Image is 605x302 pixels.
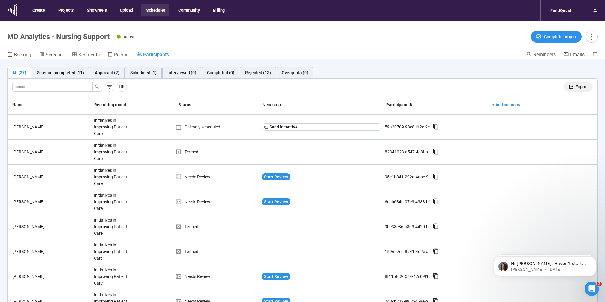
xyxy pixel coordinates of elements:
a: Emails [564,51,585,59]
div: [PERSON_NAME] [10,273,92,280]
th: Status [176,95,260,115]
iframe: Intercom live chat [585,282,599,296]
button: Scheduler [141,4,169,16]
div: 95e1b841-292d-4dbc-99b1-931ba3a2107a [385,174,433,180]
a: Booking [7,51,31,59]
th: Name [8,95,92,115]
div: Termed [176,248,260,255]
div: Calendly scheduled [176,124,260,130]
button: Complete project [531,31,582,43]
span: export [569,85,573,89]
span: + Add columns [492,101,520,108]
span: Recruit [114,52,129,58]
div: Needs Review [176,273,260,280]
button: Start Review [262,173,290,180]
div: Scheduled (1) [130,69,157,76]
button: Create [28,4,49,16]
span: Start Review [264,174,288,180]
span: Emails [570,52,585,57]
button: Start Review [262,198,290,205]
a: Screener [39,51,64,59]
a: Segments [72,51,100,59]
div: 9bc33c86-a3d3-4420-bb4e-cdfb08561c9b [385,223,433,230]
div: [PERSON_NAME] [10,174,92,180]
div: All (27) [12,69,26,76]
th: Participant ID [384,95,485,115]
span: Participants [143,52,169,57]
div: Overquota (0) [282,69,308,76]
div: Initiatives in Improving Patient Care [92,140,137,164]
button: more [586,31,598,43]
div: 59a20709-98e8-4f2e-9c0f-d1187e086620 [385,124,433,130]
div: [PERSON_NAME] [10,198,92,205]
h1: MD Analytics - Nursing Support [7,32,110,41]
div: Initiatives in Improving Patient Care [92,239,137,264]
div: Initiatives in Improving Patient Care [92,165,137,189]
button: Community [173,4,204,16]
span: Export [576,83,588,90]
div: [PERSON_NAME] [10,223,92,230]
span: Start Review [264,198,288,205]
div: Initiatives in Improving Patient Care [92,214,137,239]
span: Reminders [533,52,556,57]
button: + Add columns [487,100,525,110]
button: search [92,82,102,92]
span: Screener [46,52,64,58]
div: Termed [176,223,260,230]
div: Completed (0) [207,69,234,76]
button: Send Incentive [262,123,375,131]
span: Active [124,34,136,39]
div: Initiatives in Improving Patient Care [92,264,137,289]
span: Send Incentive [269,124,298,130]
button: Upload [115,4,137,16]
span: Segments [78,52,100,58]
div: 6ebb684d-07c3-4333-bff6-511f79421ed8 [385,198,433,205]
span: Booking [14,52,31,58]
span: Complete project [544,33,577,40]
span: search [95,84,100,89]
th: Next step [260,95,384,115]
div: Initiatives in Improving Patient Care [92,115,137,139]
th: Recruiting round [92,95,176,115]
div: Interviewed (0) [167,69,196,76]
iframe: Intercom notifications message [485,244,605,286]
span: more [588,32,596,41]
div: 8f11bfd2-f554-47c0-917a-31f0c788b9f4 [385,273,433,280]
div: Termed [176,149,260,155]
a: Participants [137,51,169,59]
div: [PERSON_NAME] [10,248,92,255]
button: exportExport [564,82,593,92]
button: Billing [208,4,229,16]
button: Projects [53,4,78,16]
div: Needs Review [176,174,260,180]
button: ellipsis [375,123,382,131]
span: 2 [597,282,602,286]
div: Initiatives in Improving Patient Care [92,189,137,214]
div: Screener completed (11) [37,69,84,76]
span: ellipsis [376,125,381,129]
span: Start Review [264,273,288,280]
div: Approved (2) [95,69,119,76]
a: Recruit [107,51,129,59]
div: FieldQuest [547,5,575,16]
div: [PERSON_NAME] [10,124,92,130]
div: Needs Review [176,198,260,205]
button: Showreels [82,4,111,16]
a: Reminders [527,51,556,59]
button: Start Review [262,273,290,280]
div: 1596b7ed-8a41-4d2e-a8cb-35666eee6cf3 [385,248,433,255]
div: 82341023-a547-4c8f-b555-d3193d4f5c31 [385,149,433,155]
div: [PERSON_NAME] [10,149,92,155]
div: Rejected (13) [245,69,271,76]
